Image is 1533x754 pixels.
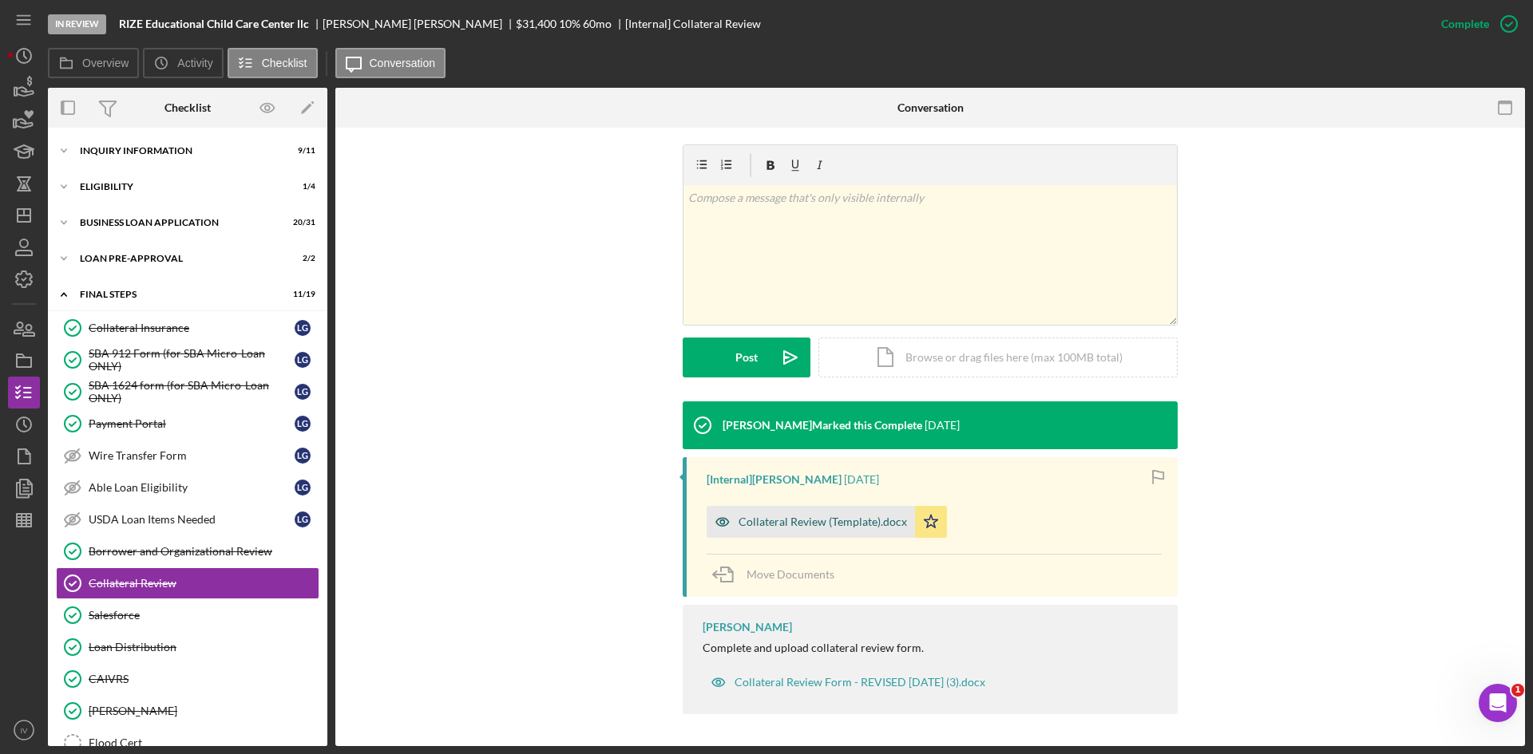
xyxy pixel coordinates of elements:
div: Collateral Insurance [89,322,295,334]
label: Activity [177,57,212,69]
a: Salesforce [56,599,319,631]
label: Conversation [370,57,436,69]
div: [PERSON_NAME] [89,705,319,717]
button: Move Documents [707,555,850,594]
div: FINAL STEPS [80,290,275,299]
div: Salesforce [89,609,319,622]
div: L G [295,511,311,527]
a: Able Loan EligibilityLG [56,472,319,503]
time: 2025-10-08 13:52 [844,473,879,486]
div: Able Loan Eligibility [89,481,295,494]
div: [Internal] Collateral Review [625,18,761,30]
div: 1 / 4 [287,182,315,191]
a: USDA Loan Items NeededLG [56,503,319,535]
div: 11 / 19 [287,290,315,299]
div: BUSINESS LOAN APPLICATION [80,218,275,227]
time: 2025-10-08 13:52 [925,419,960,432]
a: [PERSON_NAME] [56,695,319,727]
div: 20 / 31 [287,218,315,227]
div: Collateral Review (Template).docx [739,515,907,528]
div: Flood Cert [89,736,319,749]
button: Conversation [335,48,446,78]
span: Move Documents [747,567,834,581]
button: Post [683,338,810,377]
div: ELIGIBILITY [80,182,275,191]
label: Overview [82,57,129,69]
div: USDA Loan Items Needed [89,513,295,526]
div: 60 mo [583,18,612,30]
div: Payment Portal [89,417,295,430]
div: L G [295,352,311,368]
div: Post [735,338,758,377]
a: CAIVRS [56,663,319,695]
span: $31,400 [516,17,557,30]
a: Payment PortalLG [56,408,319,440]
div: 2 / 2 [287,254,315,263]
div: Wire Transfer Form [89,449,295,462]
div: Complete [1441,8,1489,40]
div: Complete and upload collateral review form. [703,641,924,654]
span: 1 [1511,684,1524,697]
div: [Internal] [PERSON_NAME] [707,473,842,486]
div: 10 % [559,18,580,30]
div: Collateral Review [89,577,319,590]
div: In Review [48,14,106,34]
a: SBA 912 Form (for SBA Micro-Loan ONLY)LG [56,344,319,376]
div: L G [295,384,311,400]
div: Loan Distribution [89,641,319,653]
button: Collateral Review (Template).docx [707,506,947,538]
a: Loan Distribution [56,631,319,663]
div: Checklist [164,101,211,114]
button: Overview [48,48,139,78]
div: 9 / 11 [287,146,315,156]
iframe: Intercom live chat [1479,684,1517,722]
b: RIZE Educational Child Care Center llc [119,18,309,30]
button: IV [8,714,40,746]
button: Complete [1425,8,1525,40]
div: [PERSON_NAME] [PERSON_NAME] [323,18,516,30]
a: Collateral InsuranceLG [56,312,319,344]
button: Checklist [228,48,318,78]
div: Conversation [897,101,964,114]
div: CAIVRS [89,673,319,685]
a: Wire Transfer FormLG [56,440,319,472]
div: L G [295,416,311,432]
button: Activity [143,48,223,78]
div: LOAN PRE-APPROVAL [80,254,275,263]
div: INQUIRY INFORMATION [80,146,275,156]
div: [PERSON_NAME] Marked this Complete [723,419,922,432]
label: Checklist [262,57,307,69]
div: L G [295,320,311,336]
div: L G [295,480,311,495]
div: SBA 1624 form (for SBA Micro-Loan ONLY) [89,379,295,405]
a: Borrower and Organizational Review [56,535,319,567]
div: SBA 912 Form (for SBA Micro-Loan ONLY) [89,347,295,373]
button: Collateral Review Form - REVISED [DATE] (3).docx [703,666,993,698]
div: Borrower and Organizational Review [89,545,319,558]
div: Collateral Review Form - REVISED [DATE] (3).docx [735,676,985,689]
a: Collateral Review [56,567,319,599]
div: L G [295,448,311,464]
a: SBA 1624 form (for SBA Micro-Loan ONLY)LG [56,376,319,408]
text: IV [20,726,28,735]
div: [PERSON_NAME] [703,621,792,634]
